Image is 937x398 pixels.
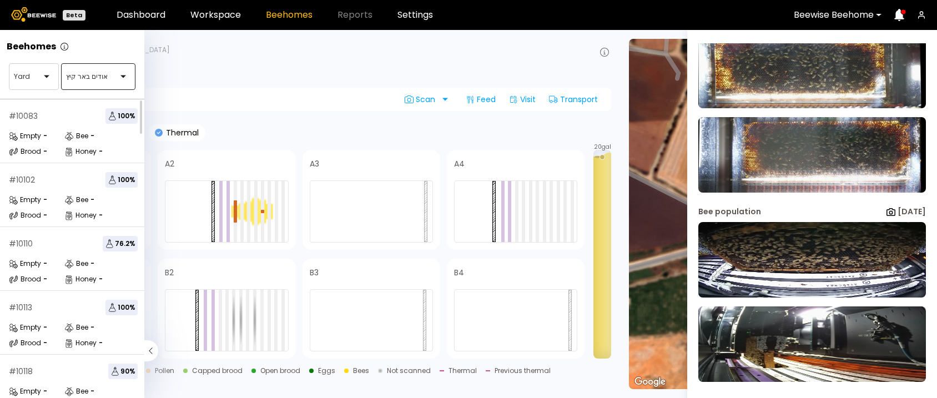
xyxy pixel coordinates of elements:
[632,375,668,389] a: Open this area in Google Maps (opens a new window)
[64,194,88,205] div: Bee
[318,367,335,374] div: Eggs
[108,364,138,379] span: 90 %
[449,367,477,374] div: Thermal
[9,130,41,142] div: Empty
[103,236,138,251] span: 76.2 %
[117,11,165,19] a: Dashboard
[90,388,94,395] div: -
[43,388,47,395] div: -
[43,148,47,155] div: -
[105,172,138,188] span: 100 %
[64,130,88,142] div: Bee
[632,375,668,389] img: Google
[9,210,41,221] div: Brood
[260,367,300,374] div: Open brood
[64,210,97,221] div: Honey
[898,206,926,217] b: [DATE]
[545,90,602,108] div: Transport
[155,367,174,374] div: Pollen
[9,176,35,184] div: # 10102
[698,33,926,108] img: 20250903_170056-a-505.2-front-10125-AHAYNHNH.jpg
[165,160,174,168] h4: A2
[9,386,41,397] div: Empty
[9,337,41,349] div: Brood
[64,386,88,397] div: Bee
[43,276,47,283] div: -
[9,367,33,375] div: # 10118
[99,148,103,155] div: -
[64,337,97,349] div: Honey
[43,212,47,219] div: -
[64,274,97,285] div: Honey
[397,11,433,19] a: Settings
[190,11,241,19] a: Workspace
[90,133,94,139] div: -
[90,260,94,267] div: -
[387,367,431,374] div: Not scanned
[454,269,464,276] h4: B4
[105,300,138,315] span: 100 %
[9,274,41,285] div: Brood
[310,269,319,276] h4: B3
[43,340,47,346] div: -
[698,222,926,298] img: 20250903_165225_0300-a-505-front-10125-AHAYNHNH.jpg
[698,206,761,218] div: Bee population
[698,306,926,382] img: 20250903_165225_0300-a-505-back-10125-AHAYNHNH.jpg
[9,112,38,120] div: # 10083
[43,260,47,267] div: -
[163,129,199,137] p: Thermal
[310,160,319,168] h4: A3
[505,90,540,108] div: Visit
[165,269,174,276] h4: B2
[64,258,88,269] div: Bee
[495,367,551,374] div: Previous thermal
[405,95,439,104] span: Scan
[90,197,94,203] div: -
[90,324,94,331] div: -
[43,133,47,139] div: -
[99,276,103,283] div: -
[337,11,372,19] span: Reports
[9,304,32,311] div: # 10113
[99,212,103,219] div: -
[594,144,611,150] span: 20 gal
[63,10,85,21] div: Beta
[454,160,465,168] h4: A4
[266,11,313,19] a: Beehomes
[43,197,47,203] div: -
[353,367,369,374] div: Bees
[9,322,41,333] div: Empty
[9,258,41,269] div: Empty
[64,146,97,157] div: Honey
[698,117,926,193] img: 20250903_170057-a-505.2-back-10125-AHAYNHNH.jpg
[9,194,41,205] div: Empty
[461,90,500,108] div: Feed
[9,240,33,248] div: # 10110
[192,367,243,374] div: Capped brood
[99,340,103,346] div: -
[64,322,88,333] div: Bee
[11,7,56,22] img: Beewise logo
[43,324,47,331] div: -
[9,146,41,157] div: Brood
[105,108,138,124] span: 100 %
[7,42,56,51] p: Beehomes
